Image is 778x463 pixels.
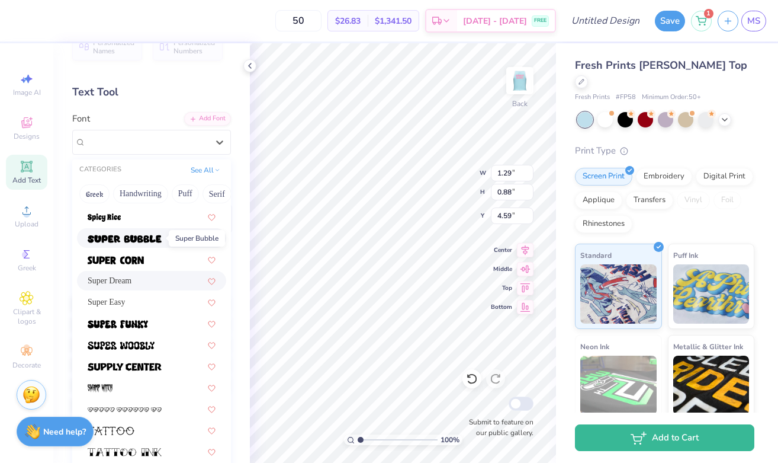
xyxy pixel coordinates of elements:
[12,175,41,185] span: Add Text
[642,92,701,103] span: Minimum Order: 50 +
[187,164,224,176] button: See All
[14,132,40,141] span: Designs
[626,191,673,209] div: Transfers
[673,249,698,261] span: Puff Ink
[88,274,131,287] span: Super Dream
[12,360,41,370] span: Decorate
[741,11,766,31] a: MS
[172,184,199,203] button: Puff
[335,15,361,27] span: $26.83
[202,184,232,203] button: Serif
[636,168,692,186] div: Embroidery
[43,426,86,438] strong: Need help?
[696,168,753,186] div: Digital Print
[88,235,162,243] img: Super Bubble
[169,230,225,247] div: Super Bubble
[72,112,90,126] label: Font
[491,246,512,254] span: Center
[88,320,148,328] img: Super Funky
[88,448,162,456] img: Tattoo Ink
[534,17,546,25] span: FREE
[113,184,168,203] button: Handwriting
[79,165,121,175] div: CATEGORIES
[575,191,622,209] div: Applique
[173,39,216,55] span: Personalized Numbers
[580,340,609,353] span: Neon Ink
[375,15,411,27] span: $1,341.50
[184,112,231,126] div: Add Font
[88,384,112,392] img: Swamp Witch
[575,424,754,451] button: Add to Cart
[673,356,750,415] img: Metallic & Glitter Ink
[677,191,710,209] div: Vinyl
[704,9,713,18] span: 1
[462,417,533,438] label: Submit to feature on our public gallery.
[575,58,747,72] span: Fresh Prints [PERSON_NAME] Top
[575,168,632,186] div: Screen Print
[93,39,135,55] span: Personalized Names
[441,435,459,445] span: 100 %
[18,263,36,273] span: Greek
[72,84,231,100] div: Text Tool
[88,405,162,414] img: Sweet Hearts BV
[491,284,512,292] span: Top
[580,264,657,324] img: Standard
[655,11,685,31] button: Save
[562,9,649,33] input: Untitled Design
[88,341,155,350] img: Super Woobly
[275,10,322,31] input: – –
[491,303,512,311] span: Bottom
[491,265,512,273] span: Middle
[88,213,121,222] img: Spicy Rice
[580,249,612,261] span: Standard
[13,88,41,97] span: Image AI
[575,215,632,233] div: Rhinestones
[575,92,610,103] span: Fresh Prints
[463,15,527,27] span: [DATE] - [DATE]
[88,363,162,371] img: Supply Center
[575,144,754,158] div: Print Type
[15,219,38,229] span: Upload
[673,340,743,353] span: Metallic & Glitter Ink
[88,256,144,264] img: Super Corn
[673,264,750,324] img: Puff Ink
[508,69,532,92] img: Back
[747,14,760,28] span: MS
[616,92,636,103] span: # FP58
[713,191,741,209] div: Foil
[88,427,134,435] img: tattoo
[512,98,528,109] div: Back
[79,184,110,203] button: Greek
[580,356,657,415] img: Neon Ink
[6,307,47,326] span: Clipart & logos
[88,296,125,308] span: Super Easy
